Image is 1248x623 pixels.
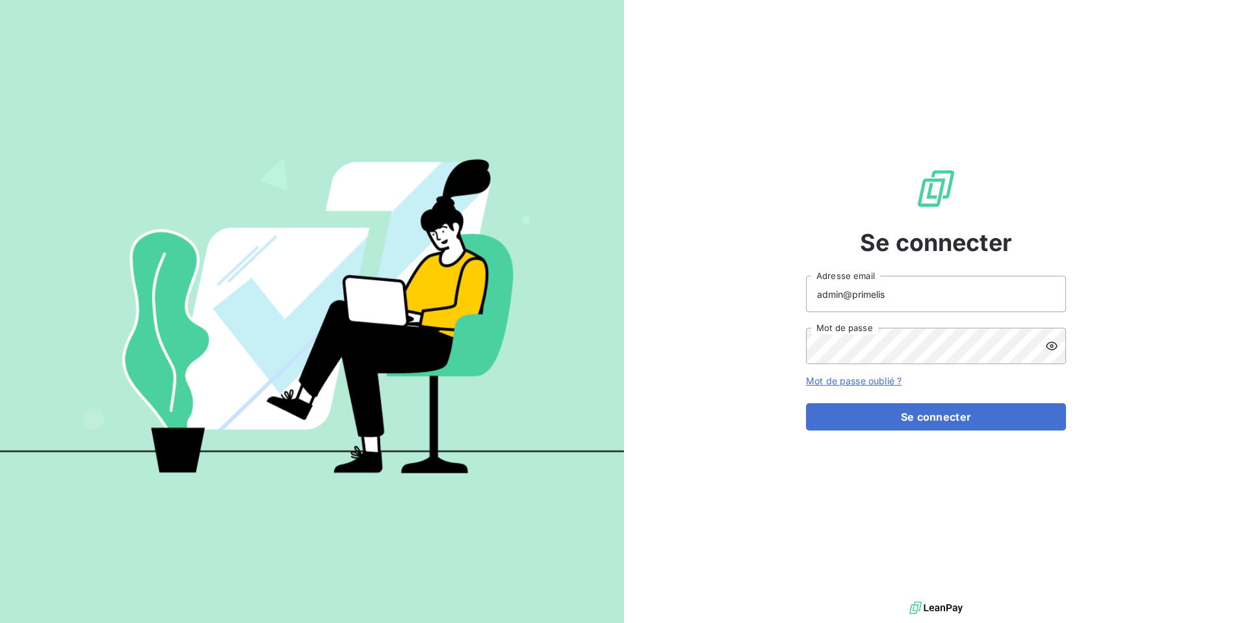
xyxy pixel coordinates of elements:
a: Mot de passe oublié ? [806,375,902,386]
input: placeholder [806,276,1066,312]
button: Se connecter [806,403,1066,431]
img: Logo LeanPay [915,168,957,209]
img: logo [909,598,963,618]
span: Se connecter [860,225,1012,260]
